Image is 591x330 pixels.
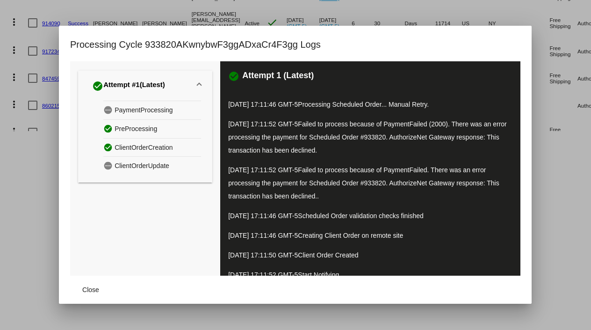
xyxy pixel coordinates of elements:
span: ClientOrderCreation [115,140,173,155]
mat-icon: pending [104,103,115,117]
p: [DATE] 17:11:52 GMT-5 [229,268,513,281]
mat-expansion-panel-header: Attempt #1(Latest) [79,71,213,101]
p: [DATE] 17:11:52 GMT-5 [229,163,513,203]
span: Start Notifying [298,271,339,279]
span: Close [83,286,100,294]
span: Scheduled Order validation checks finished [298,212,424,220]
p: [DATE] 17:11:52 GMT-5 [229,117,513,157]
mat-icon: check_circle [93,81,104,92]
span: Failed to process because of PaymentFailed (2000). There was an error processing the payment for ... [229,120,507,154]
span: ClientOrderUpdate [115,159,170,174]
button: Close dialog [70,282,111,299]
span: (Latest) [140,81,165,92]
mat-icon: check_circle [104,140,115,154]
span: Client Order Created [298,251,359,259]
span: Processing Scheduled Order... Manual Retry. [298,101,429,108]
span: Creating Client Order on remote site [298,232,404,239]
div: Attempt #1 [93,79,166,94]
span: Failed to process because of PaymentFailed. There was an error processing the payment for Schedul... [229,166,500,200]
span: PaymentProcessing [115,103,173,117]
h1: Processing Cycle 933820AKwnybwF3ggADxaCr4F3gg Logs [70,37,321,52]
p: [DATE] 17:11:46 GMT-5 [229,209,513,222]
h3: Attempt 1 (Latest) [243,71,314,82]
mat-icon: check_circle [104,122,115,135]
p: [DATE] 17:11:50 GMT-5 [229,249,513,262]
mat-icon: check_circle [229,71,240,82]
p: [DATE] 17:11:46 GMT-5 [229,98,513,111]
div: Attempt #1(Latest) [79,101,213,183]
p: [DATE] 17:11:46 GMT-5 [229,229,513,242]
mat-icon: pending [104,159,115,173]
span: PreProcessing [115,122,158,136]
